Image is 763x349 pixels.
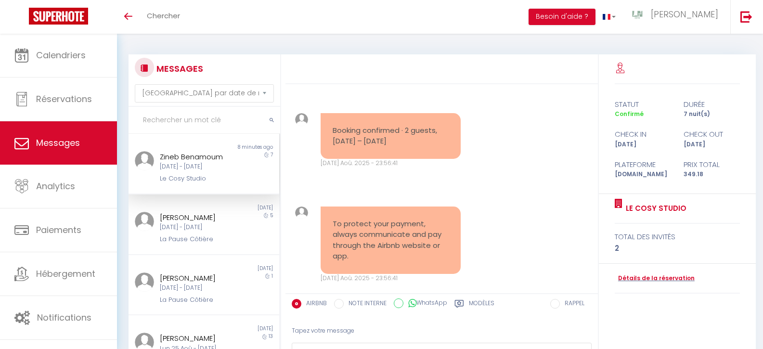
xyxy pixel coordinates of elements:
[677,129,746,140] div: check out
[333,125,449,147] pre: Booking confirmed · 2 guests, [DATE] – [DATE]
[271,151,273,158] span: 7
[160,174,235,183] div: Le Cosy Studio
[677,159,746,170] div: Prix total
[129,107,280,134] input: Rechercher un mot clé
[344,299,387,310] label: NOTE INTERNE
[160,212,235,223] div: [PERSON_NAME]
[160,162,235,171] div: [DATE] - [DATE]
[333,219,449,262] pre: To protect your payment, always communicate and pay through the Airbnb website or app.
[403,298,447,309] label: WhatsApp
[615,243,740,254] div: 2
[295,113,308,126] img: ...
[615,110,644,118] span: Confirmé
[160,234,235,244] div: La Pause Côtière
[29,8,88,25] img: Super Booking
[36,137,80,149] span: Messages
[160,295,235,305] div: La Pause Côtière
[301,299,327,310] label: AIRBNB
[677,140,746,149] div: [DATE]
[36,180,75,192] span: Analytics
[204,143,279,151] div: 8 minutes ago
[135,212,154,231] img: ...
[529,9,595,25] button: Besoin d'aide ?
[560,299,584,310] label: RAPPEL
[154,58,203,79] h3: MESSAGES
[608,140,677,149] div: [DATE]
[36,268,95,280] span: Hébergement
[160,272,235,284] div: [PERSON_NAME]
[615,231,740,243] div: total des invités
[677,110,746,119] div: 7 nuit(s)
[651,8,718,20] span: [PERSON_NAME]
[36,49,86,61] span: Calendriers
[622,203,686,214] a: Le Cosy Studio
[630,10,645,20] img: ...
[36,224,81,236] span: Paiements
[608,99,677,110] div: statut
[160,284,235,293] div: [DATE] - [DATE]
[469,299,494,311] label: Modèles
[204,265,279,272] div: [DATE]
[321,274,461,283] div: [DATE] Aoû. 2025 - 23:56:41
[295,207,308,220] img: ...
[321,159,461,168] div: [DATE] Aoû. 2025 - 23:56:41
[160,151,235,163] div: Zineb Benamoum
[608,170,677,179] div: [DOMAIN_NAME]
[677,99,746,110] div: durée
[272,272,273,280] span: 1
[37,311,91,323] span: Notifications
[677,170,746,179] div: 349.18
[740,11,752,23] img: logout
[608,159,677,170] div: Plateforme
[135,272,154,292] img: ...
[615,274,695,283] a: Détails de la réservation
[270,212,273,219] span: 5
[204,325,279,333] div: [DATE]
[292,319,592,343] div: Tapez votre message
[269,333,273,340] span: 13
[160,333,235,344] div: [PERSON_NAME]
[608,129,677,140] div: check in
[36,93,92,105] span: Réservations
[135,151,154,170] img: ...
[147,11,180,21] span: Chercher
[160,223,235,232] div: [DATE] - [DATE]
[204,204,279,212] div: [DATE]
